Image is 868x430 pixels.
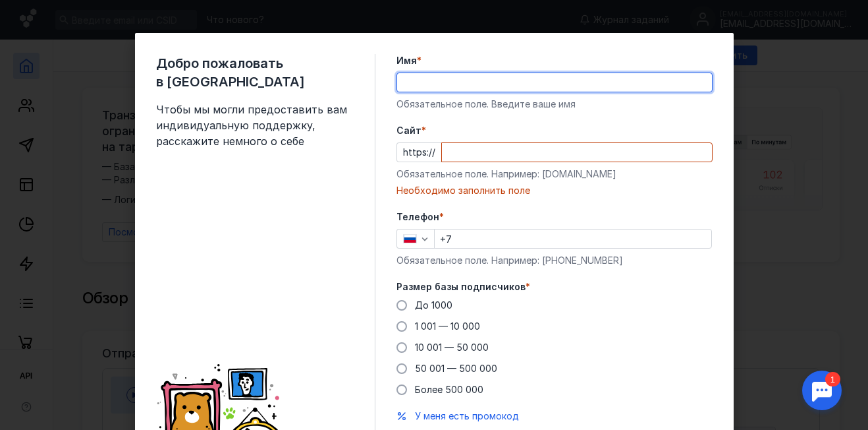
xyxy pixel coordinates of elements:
[415,321,480,332] span: 1 001 — 10 000
[415,363,497,374] span: 50 001 — 500 000
[396,254,713,267] div: Обязательное поле. Например: [PHONE_NUMBER]
[396,124,421,137] span: Cайт
[30,8,45,22] div: 1
[396,210,439,224] span: Телефон
[396,184,713,197] div: Необходимо заполнить поле
[415,299,452,311] span: До 1000
[415,410,519,423] button: У меня есть промокод
[396,280,526,293] span: Размер базы подписчиков
[415,410,519,421] span: У меня есть промокод
[156,54,354,91] span: Добро пожаловать в [GEOGRAPHIC_DATA]
[415,342,489,353] span: 10 001 — 50 000
[396,98,713,111] div: Обязательное поле. Введите ваше имя
[396,54,417,67] span: Имя
[396,168,713,181] div: Обязательное поле. Например: [DOMAIN_NAME]
[415,384,483,395] span: Более 500 000
[156,102,354,149] span: Чтобы мы могли предоставить вам индивидуальную поддержку, расскажите немного о себе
